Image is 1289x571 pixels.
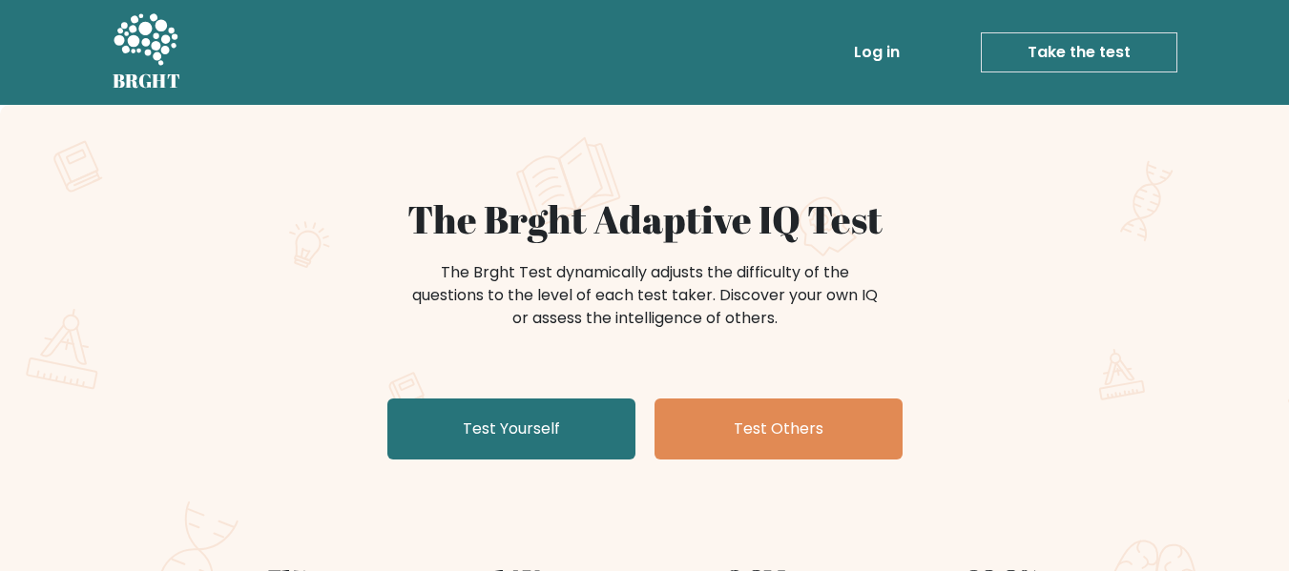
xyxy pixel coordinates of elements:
[981,32,1177,72] a: Take the test
[655,398,903,459] a: Test Others
[113,8,181,97] a: BRGHT
[846,33,907,71] a: Log in
[387,398,635,459] a: Test Yourself
[113,70,181,92] h5: BRGHT
[406,261,884,330] div: The Brght Test dynamically adjusts the difficulty of the questions to the level of each test take...
[179,196,1111,242] h1: The Brght Adaptive IQ Test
